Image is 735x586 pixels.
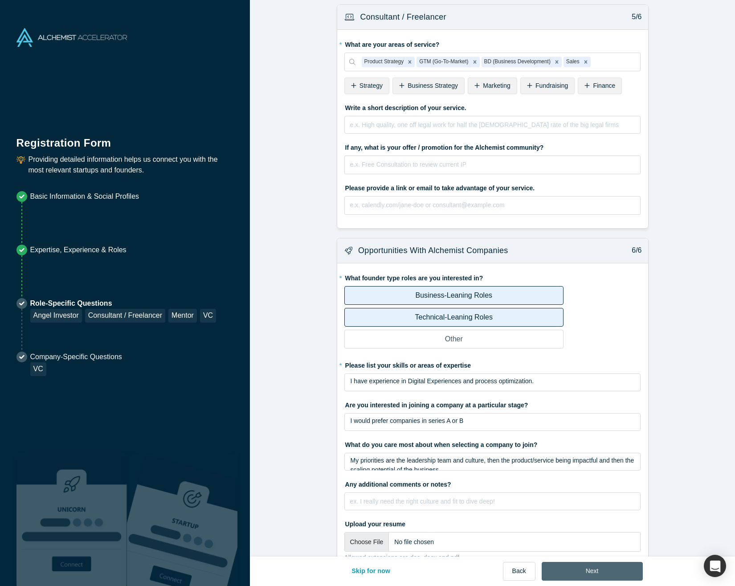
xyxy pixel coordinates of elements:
label: Please list your skills or areas of expertise [344,358,641,370]
div: rdw-editor [351,416,635,434]
span: My priorities are the leadership team and culture, then the product/service being impactful and t... [351,457,636,473]
div: rdw-editor [351,119,635,137]
p: Expertise, Experience & Roles [30,245,127,255]
p: Business-Leaning Roles [416,290,493,301]
div: rdw-editor [351,496,635,513]
span: Marketing [483,82,510,89]
span: Strategy [359,82,383,89]
div: Finance [578,78,622,94]
div: Remove Sales [581,57,591,67]
p: 5/6 [627,12,642,22]
p: Technical-Leaning Roles [415,312,493,323]
h3: Opportunities with Alchemist companies [358,245,508,257]
span: I have experience in Digital Experiences and process optimization. [351,377,534,385]
label: Are you interested in joining a company at a particular stage? [344,397,641,410]
img: Robust Technologies [16,455,127,586]
button: Back [503,562,535,581]
div: Remove GTM (Go-To-Market) [470,57,480,67]
h1: Registration Form [16,126,234,151]
p: Company-Specific Questions [30,352,122,362]
div: VC [200,309,216,323]
input: e.x. calendly.com/jane-doe or consultant@example.com [344,196,641,215]
span: I would prefer companies in series A or B [351,417,464,424]
img: Alchemist Accelerator Logo [16,28,127,47]
img: Prism AI [127,455,237,586]
label: Please provide a link or email to take advantage of your service. [344,180,641,193]
div: rdw-wrapper [344,116,641,134]
div: rdw-wrapper [344,373,641,391]
div: Fundraising [520,78,575,94]
label: Upload your resume [344,516,641,529]
div: rdw-wrapper [344,492,641,510]
div: Remove Product Strategy [405,57,415,67]
label: What founder type roles are you interested in? [344,270,641,283]
label: What are your areas of service? [344,37,641,49]
button: Next [542,562,643,581]
div: Allowed extensions are doc, docx and pdf [344,553,641,562]
div: GTM (Go-To-Market) [416,57,470,67]
div: Business Strategy [392,78,465,94]
div: Angel Investor [30,309,82,323]
label: If any, what is your offer / promotion for the Alchemist community? [344,140,641,152]
span: Business Strategy [408,82,458,89]
p: Other [445,334,463,344]
div: BD (Business Development) [482,57,552,67]
div: Sales [563,57,581,67]
div: rdw-editor [351,377,635,394]
div: Marketing [468,78,517,94]
label: What do you care most about when selecting a company to join? [344,437,641,450]
div: rdw-editor [351,456,635,474]
div: Remove BD (Business Development) [552,57,562,67]
div: Strategy [344,78,389,94]
p: Role-Specific Questions [30,298,216,309]
span: Finance [593,82,615,89]
button: Skip for now [343,562,400,581]
p: Basic Information & Social Profiles [30,191,139,202]
div: rdw-wrapper [344,453,641,471]
div: Mentor [168,309,197,323]
input: e.x. Free Consultation to review current IP [344,156,641,174]
div: rdw-wrapper [344,413,641,431]
p: Providing detailed information helps us connect you with the most relevant startups and founders. [29,154,234,176]
p: 6/6 [627,245,642,256]
span: Fundraising [535,82,568,89]
div: VC [30,362,46,376]
label: Any additional comments or notes? [344,477,641,489]
div: Consultant / Freelancer [85,309,165,323]
div: Product Strategy [362,57,405,67]
h3: Consultant / Freelancer [360,11,446,23]
label: Write a short description of your service. [344,100,641,113]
